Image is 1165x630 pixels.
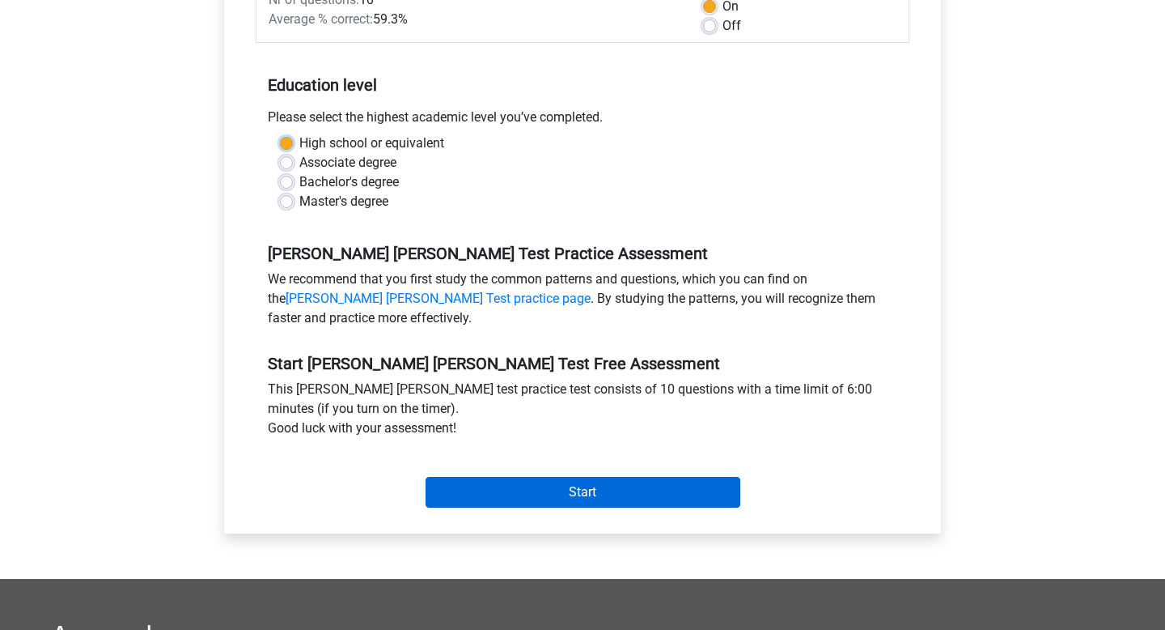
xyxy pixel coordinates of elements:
[256,270,909,334] div: We recommend that you first study the common patterns and questions, which you can find on the . ...
[268,354,897,373] h5: Start [PERSON_NAME] [PERSON_NAME] Test Free Assessment
[426,477,740,508] input: Start
[256,108,909,134] div: Please select the highest academic level you’ve completed.
[268,244,897,263] h5: [PERSON_NAME] [PERSON_NAME] Test Practice Assessment
[269,11,373,27] span: Average % correct:
[299,153,396,172] label: Associate degree
[256,10,691,29] div: 59.3%
[256,380,909,445] div: This [PERSON_NAME] [PERSON_NAME] test practice test consists of 10 questions with a time limit of...
[299,134,444,153] label: High school or equivalent
[299,172,399,192] label: Bachelor's degree
[268,69,897,101] h5: Education level
[722,16,741,36] label: Off
[299,192,388,211] label: Master's degree
[286,291,591,306] a: [PERSON_NAME] [PERSON_NAME] Test practice page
